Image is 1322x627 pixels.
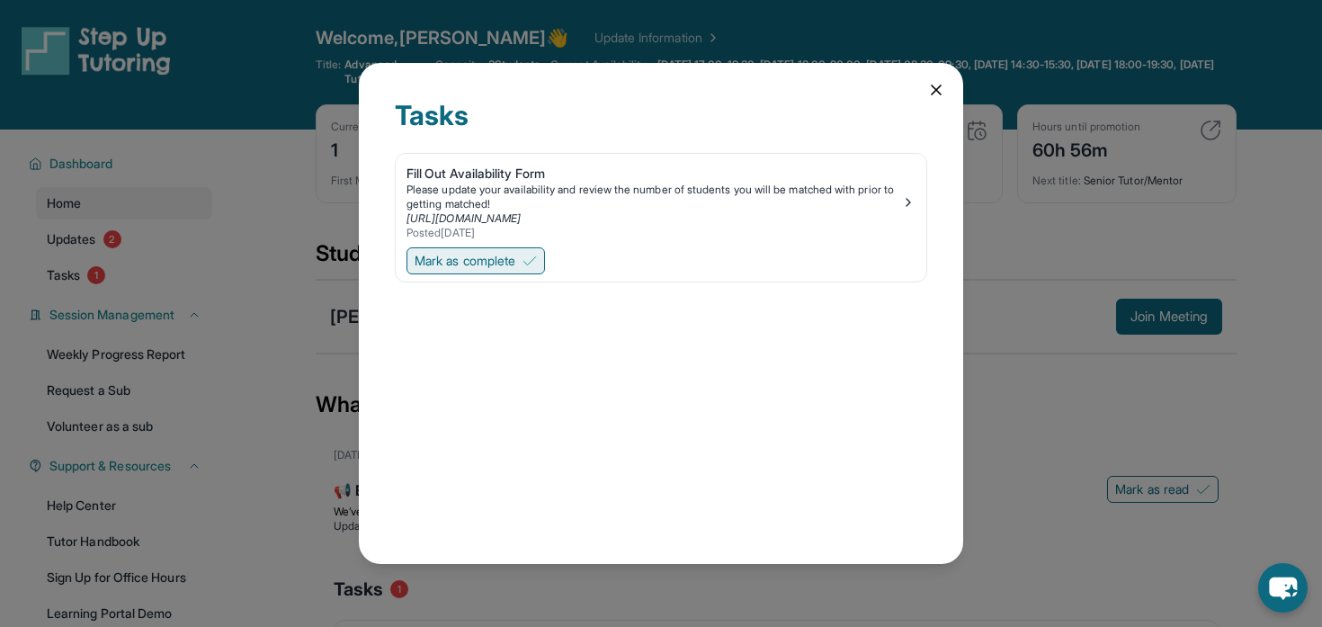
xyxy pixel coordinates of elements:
a: [URL][DOMAIN_NAME] [406,211,521,225]
span: Mark as complete [415,252,515,270]
button: chat-button [1258,563,1308,613]
div: Tasks [395,99,927,153]
div: Fill Out Availability Form [406,165,901,183]
button: Mark as complete [406,247,545,274]
img: Mark as complete [523,254,537,268]
a: Fill Out Availability FormPlease update your availability and review the number of students you w... [396,154,926,244]
div: Please update your availability and review the number of students you will be matched with prior ... [406,183,901,211]
div: Posted [DATE] [406,226,901,240]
